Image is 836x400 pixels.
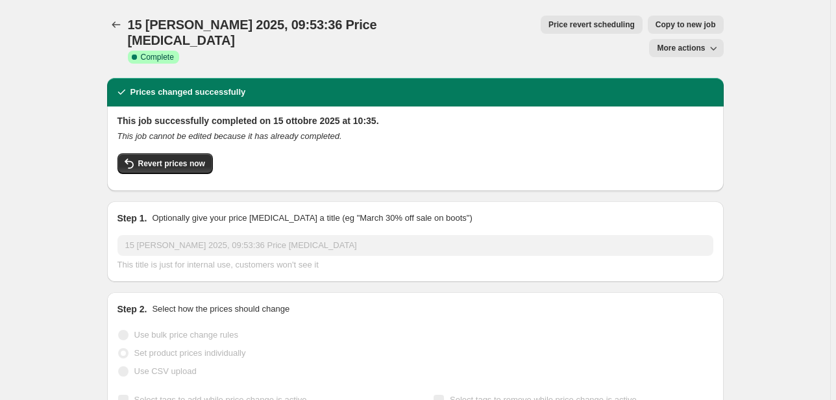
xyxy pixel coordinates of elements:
[138,158,205,169] span: Revert prices now
[117,303,147,316] h2: Step 2.
[117,153,213,174] button: Revert prices now
[107,16,125,34] button: Price change jobs
[134,330,238,340] span: Use bulk price change rules
[657,43,705,53] span: More actions
[128,18,377,47] span: 15 [PERSON_NAME] 2025, 09:53:36 Price [MEDICAL_DATA]
[117,260,319,269] span: This title is just for internal use, customers won't see it
[134,366,197,376] span: Use CSV upload
[117,235,713,256] input: 30% off holiday sale
[649,39,723,57] button: More actions
[117,212,147,225] h2: Step 1.
[656,19,716,30] span: Copy to new job
[134,348,246,358] span: Set product prices individually
[117,131,342,141] i: This job cannot be edited because it has already completed.
[541,16,643,34] button: Price revert scheduling
[152,303,289,316] p: Select how the prices should change
[152,212,472,225] p: Optionally give your price [MEDICAL_DATA] a title (eg "March 30% off sale on boots")
[648,16,724,34] button: Copy to new job
[117,114,713,127] h2: This job successfully completed on 15 ottobre 2025 at 10:35.
[130,86,246,99] h2: Prices changed successfully
[141,52,174,62] span: Complete
[548,19,635,30] span: Price revert scheduling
